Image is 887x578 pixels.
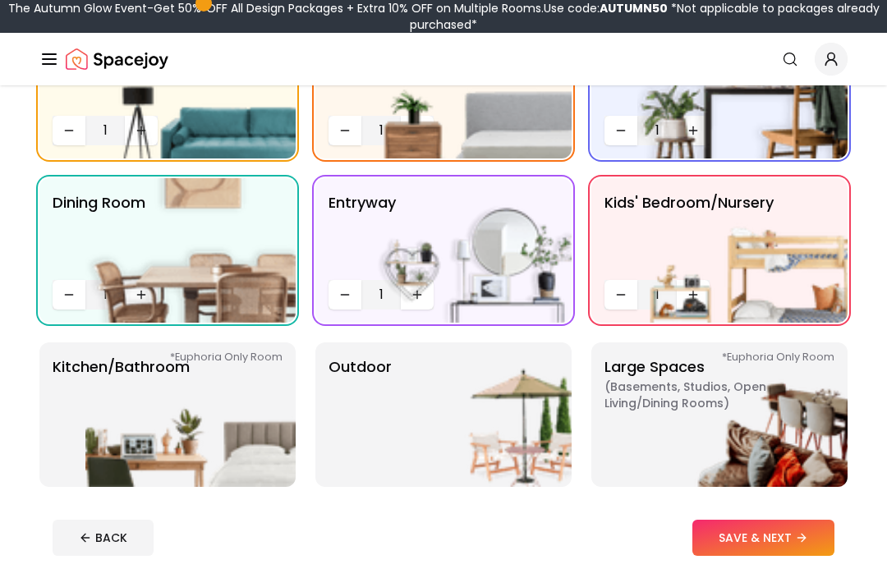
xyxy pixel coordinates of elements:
[53,116,85,145] button: Decrease quantity
[361,14,572,158] img: Bedroom
[53,356,190,474] p: Kitchen/Bathroom
[329,191,396,273] p: entryway
[604,356,810,474] p: Large Spaces
[53,520,154,556] button: BACK
[85,342,296,487] img: Kitchen/Bathroom *Euphoria Only
[85,14,296,158] img: Living Room
[604,280,637,310] button: Decrease quantity
[66,43,168,76] a: Spacejoy
[637,14,848,158] img: Office
[53,280,85,310] button: Decrease quantity
[85,178,296,323] img: Dining Room
[604,378,810,411] span: ( Basements, Studios, Open living/dining rooms )
[604,116,637,145] button: Decrease quantity
[329,356,392,474] p: Outdoor
[637,178,848,323] img: Kids' Bedroom/Nursery
[329,116,361,145] button: Decrease quantity
[637,342,848,487] img: Large Spaces *Euphoria Only
[329,280,361,310] button: Decrease quantity
[361,178,572,323] img: entryway
[53,191,145,273] p: Dining Room
[604,191,774,273] p: Kids' Bedroom/Nursery
[361,342,572,487] img: Outdoor
[692,520,834,556] button: SAVE & NEXT
[66,43,168,76] img: Spacejoy Logo
[39,33,848,85] nav: Global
